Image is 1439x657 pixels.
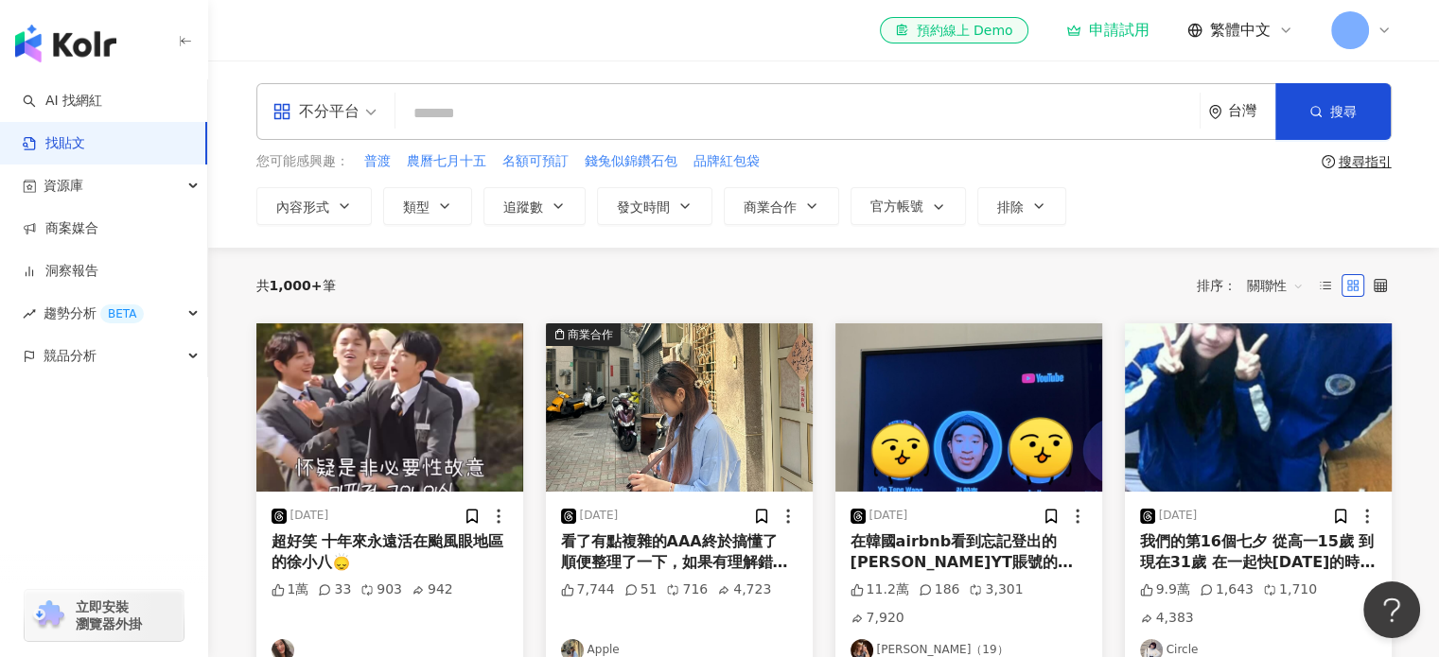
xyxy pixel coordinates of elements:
button: 類型 [383,187,472,225]
span: 名額可預訂 [502,152,569,171]
a: 預約線上 Demo [880,17,1027,43]
div: 台灣 [1228,103,1275,119]
div: BETA [100,304,144,323]
div: 7,744 [561,580,615,599]
div: 在韓國airbnb看到忘記登出的[PERSON_NAME]YT賬號的機率有多高？？？？ 甚至還以為是惡作劇還跑去看YT確認是不是本人哈哈哈 [851,531,1087,574]
div: 4,723 [717,580,771,599]
div: 3,301 [969,580,1023,599]
button: 農曆七月十五 [406,151,487,172]
div: [DATE] [1159,508,1198,524]
a: 申請試用 [1066,21,1149,40]
div: 搜尋指引 [1339,154,1392,169]
span: 競品分析 [44,335,97,377]
div: 716 [666,580,708,599]
button: 品牌紅包袋 [693,151,761,172]
span: 內容形式 [276,199,329,215]
span: rise [23,307,36,320]
span: 趨勢分析 [44,292,144,335]
img: post-image [256,323,523,492]
div: 1萬 [272,580,309,599]
div: 1,710 [1263,580,1317,599]
span: 錢兔似錦鑽石包 [585,152,677,171]
span: 類型 [403,199,430,215]
button: 普渡 [363,151,392,172]
span: 關聯性 [1247,270,1304,301]
span: 繁體中文 [1210,20,1271,41]
img: post-image [1125,323,1392,492]
span: 發文時間 [617,199,670,215]
div: 11.2萬 [851,580,909,599]
span: 品牌紅包袋 [693,152,760,171]
div: 9.9萬 [1140,580,1190,599]
div: 共 筆 [256,278,336,293]
button: 內容形式 [256,187,372,225]
span: appstore [272,102,291,121]
span: environment [1208,105,1222,119]
a: 洞察報告 [23,262,98,281]
div: 903 [360,580,402,599]
div: [DATE] [290,508,329,524]
div: 33 [318,580,351,599]
div: 51 [624,580,658,599]
iframe: Help Scout Beacon - Open [1363,581,1420,638]
div: 186 [919,580,960,599]
div: [DATE] [580,508,619,524]
a: chrome extension立即安裝 瀏覽器外掛 [25,590,184,641]
button: 發文時間 [597,187,712,225]
button: 錢兔似錦鑽石包 [584,151,678,172]
span: 商業合作 [744,199,797,215]
span: 1,000+ [270,278,323,293]
button: 搜尋 [1275,83,1391,140]
div: 不分平台 [272,96,360,127]
span: 農曆七月十五 [407,152,486,171]
span: 官方帳號 [870,199,923,214]
div: 942 [412,580,453,599]
span: 您可能感興趣： [256,152,349,171]
div: 7,920 [851,609,904,628]
button: 商業合作 [546,323,813,492]
span: 立即安裝 瀏覽器外掛 [76,598,142,632]
div: [DATE] [869,508,908,524]
div: 排序： [1197,270,1314,301]
img: post-image [835,323,1102,492]
div: 1,643 [1200,580,1254,599]
span: question-circle [1322,155,1335,168]
div: 我們的第16個七夕 從高一15歲 到現在31歲 在一起快[DATE]的時光 從我們倆個人到我們一家四口 因為你 讓我相信童話 相信愛情的美好 婚姻的美好 七夕快樂 愛你老公 繼續寫著我們的故事❤️ [1140,531,1377,574]
img: post-image [546,323,813,492]
span: 搜尋 [1330,104,1357,119]
a: 商案媒合 [23,219,98,238]
a: 找貼文 [23,134,85,153]
img: logo [15,25,116,62]
button: 追蹤數 [483,187,586,225]
span: 追蹤數 [503,199,543,215]
div: 超好笑 十年來永遠活在颱風眼地區的徐小八🙂‍↕️ [272,531,508,574]
div: 4,383 [1140,609,1194,628]
button: 名額可預訂 [501,151,570,172]
div: 商業合作 [568,325,613,344]
button: 商業合作 [724,187,839,225]
button: 排除 [977,187,1066,225]
div: 看了有點複雜的AAA終於搞懂了 順便整理了一下，如果有理解錯誤也歡迎糾正 🔹12/6（六） AAA頒獎典禮 有表演+有合作舞台+頒獎典禮 售票時間： 9/6（六） 13:00 interpark... [561,531,798,574]
span: 排除 [997,199,1024,215]
img: chrome extension [30,600,67,631]
div: 預約線上 Demo [895,21,1012,40]
button: 官方帳號 [851,187,966,225]
a: searchAI 找網紅 [23,92,102,111]
span: 資源庫 [44,164,83,207]
span: 普渡 [364,152,391,171]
